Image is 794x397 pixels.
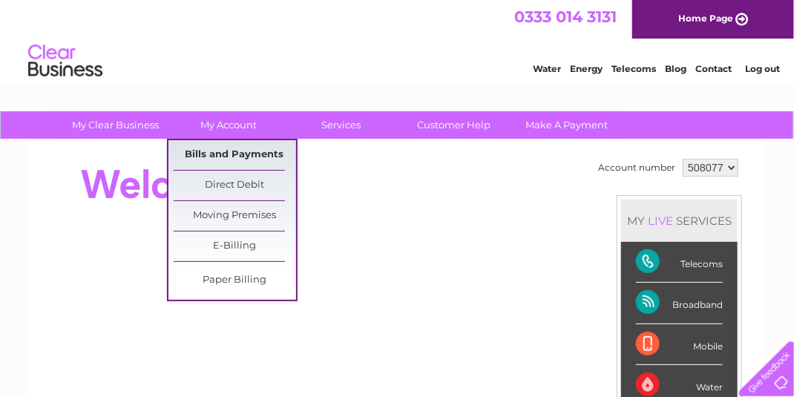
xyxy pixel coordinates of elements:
[594,155,679,180] td: Account number
[174,266,296,295] a: Paper Billing
[533,63,561,74] a: Water
[393,111,516,139] a: Customer Help
[695,63,732,74] a: Contact
[280,111,403,139] a: Services
[514,7,617,26] a: 0333 014 3131
[174,201,296,231] a: Moving Premises
[636,324,723,365] div: Mobile
[570,63,603,74] a: Energy
[636,242,723,283] div: Telecoms
[174,232,296,261] a: E-Billing
[665,63,686,74] a: Blog
[621,200,738,242] div: MY SERVICES
[47,8,749,72] div: Clear Business is a trading name of Verastar Limited (registered in [GEOGRAPHIC_DATA] No. 3667643...
[55,111,177,139] a: My Clear Business
[506,111,629,139] a: Make A Payment
[636,283,723,324] div: Broadband
[611,63,656,74] a: Telecoms
[27,39,103,84] img: logo.png
[174,140,296,170] a: Bills and Payments
[168,111,290,139] a: My Account
[645,214,676,228] div: LIVE
[174,171,296,200] a: Direct Debit
[745,63,780,74] a: Log out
